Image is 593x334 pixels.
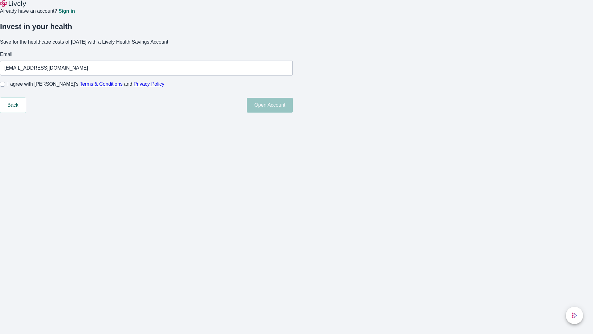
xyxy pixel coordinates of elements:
span: I agree with [PERSON_NAME]’s and [7,80,164,88]
a: Sign in [58,9,75,14]
svg: Lively AI Assistant [571,312,578,319]
button: chat [566,307,583,324]
a: Privacy Policy [134,81,165,87]
a: Terms & Conditions [80,81,123,87]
